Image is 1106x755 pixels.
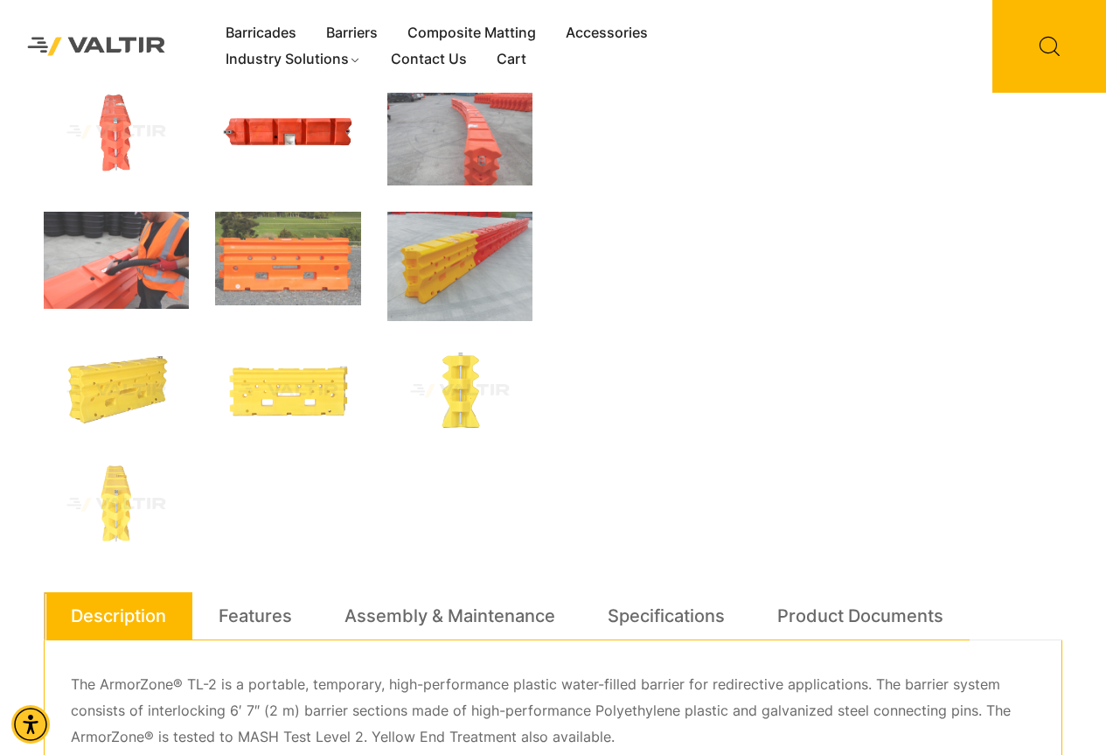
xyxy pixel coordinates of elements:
[44,88,189,176] img: An orange traffic barrier with a modular design, featuring interlocking sections and a metal conn...
[219,592,292,640] a: Features
[777,592,943,640] a: Product Documents
[387,88,532,185] img: A curved line of bright orange traffic barriers is arranged on a concrete surface, with additiona...
[211,46,376,73] a: Industry Solutions
[44,461,189,549] img: A stack of yellow interlocking traffic barriers with metal connectors for stability.
[11,705,50,744] div: Accessibility Menu
[608,592,725,640] a: Specifications
[344,592,555,640] a: Assembly & Maintenance
[393,20,551,46] a: Composite Matting
[71,592,166,640] a: Description
[211,20,311,46] a: Barricades
[44,212,189,309] img: IMG_8185-scaled-1.jpg
[311,20,393,46] a: Barriers
[387,347,532,435] img: A yellow, zigzag-shaped object with a metal rod, likely a tool or equipment component.
[376,46,482,73] a: Contact Us
[215,88,360,176] img: Armorzone_Org_Top.jpg
[13,23,180,70] img: Valtir Rentals
[44,347,189,435] img: A bright yellow, rectangular plastic block with various holes and grooves, likely used for safety...
[482,46,541,73] a: Cart
[215,347,360,435] img: Armorzone_Yellow_Front.jpg
[215,212,360,304] img: ArmorZone-main-image-scaled-1.jpg
[71,672,1035,751] p: The ArmorZone® TL-2 is a portable, temporary, high-performance plastic water-filled barrier for r...
[387,212,532,321] img: CIMG8790-2-scaled-1.jpg
[551,20,663,46] a: Accessories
